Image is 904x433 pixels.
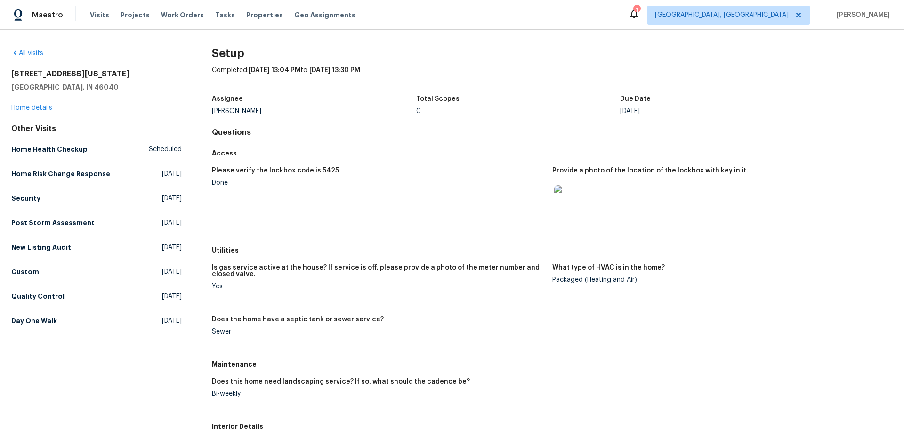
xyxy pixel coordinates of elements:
a: Day One Walk[DATE] [11,312,182,329]
a: New Listing Audit[DATE] [11,239,182,256]
div: Other Visits [11,124,182,133]
h5: Provide a photo of the location of the lockbox with key in it. [552,167,748,174]
div: Completed: to [212,65,893,90]
h5: Utilities [212,245,893,255]
span: [DATE] [162,292,182,301]
h5: Does this home need landscaping service? If so, what should the cadence be? [212,378,470,385]
div: Done [212,180,545,186]
h5: Does the home have a septic tank or sewer service? [212,316,384,323]
h5: Access [212,148,893,158]
div: Bi-weekly [212,391,545,397]
span: Work Orders [161,10,204,20]
a: Quality Control[DATE] [11,288,182,305]
span: Properties [246,10,283,20]
h5: Due Date [620,96,651,102]
span: Geo Assignments [294,10,355,20]
h5: Day One Walk [11,316,57,326]
h5: Assignee [212,96,243,102]
span: Scheduled [149,145,182,154]
a: Home Risk Change Response[DATE] [11,165,182,182]
h5: Security [11,194,40,203]
h5: Is gas service active at the house? If service is off, please provide a photo of the meter number... [212,264,545,278]
a: Home Health CheckupScheduled [11,141,182,158]
span: [DATE] [162,194,182,203]
a: Security[DATE] [11,190,182,207]
div: Yes [212,283,545,290]
a: All visits [11,50,43,57]
div: [PERSON_NAME] [212,108,416,114]
a: Home details [11,105,52,111]
span: [DATE] [162,267,182,277]
span: [DATE] 13:04 PM [249,67,300,74]
div: Sewer [212,328,545,335]
span: [PERSON_NAME] [833,10,890,20]
h5: What type of HVAC is in the home? [552,264,665,271]
h5: Total Scopes [416,96,460,102]
h5: Home Risk Change Response [11,169,110,179]
span: [DATE] [162,243,182,252]
span: [GEOGRAPHIC_DATA], [GEOGRAPHIC_DATA] [655,10,789,20]
span: [DATE] [162,316,182,326]
h5: Maintenance [212,359,893,369]
span: Projects [121,10,150,20]
span: Visits [90,10,109,20]
span: [DATE] 13:30 PM [309,67,360,74]
h5: Interior Details [212,422,893,431]
div: 1 [633,6,640,15]
a: Custom[DATE] [11,263,182,280]
h2: Setup [212,49,893,58]
span: Maestro [32,10,63,20]
div: 0 [416,108,621,114]
span: Tasks [215,12,235,18]
h2: [STREET_ADDRESS][US_STATE] [11,69,182,79]
h5: Custom [11,267,39,277]
h5: New Listing Audit [11,243,71,252]
h5: Home Health Checkup [11,145,88,154]
h5: Quality Control [11,292,65,301]
h5: Post Storm Assessment [11,218,95,228]
h4: Questions [212,128,893,137]
span: [DATE] [162,218,182,228]
span: [DATE] [162,169,182,179]
div: Packaged (Heating and Air) [552,277,885,283]
h5: Please verify the lockbox code is 5425 [212,167,339,174]
h5: [GEOGRAPHIC_DATA], IN 46040 [11,82,182,92]
div: [DATE] [620,108,824,114]
a: Post Storm Assessment[DATE] [11,214,182,231]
